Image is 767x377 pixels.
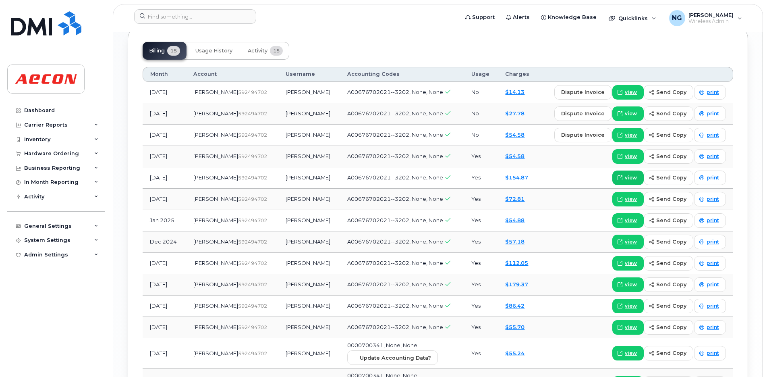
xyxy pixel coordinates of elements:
th: Charges [498,67,538,81]
a: view [612,171,644,185]
button: Update Accounting Data? [347,350,438,365]
td: [PERSON_NAME] [278,189,340,210]
span: A00676702021--3202, None, None [347,238,443,245]
a: print [694,346,726,360]
a: $72.81 [505,196,524,202]
td: Yes [464,253,498,274]
span: 15 [270,46,283,56]
a: view [612,149,644,164]
span: print [707,260,719,267]
a: view [612,320,644,335]
div: Quicklinks [603,10,662,26]
span: print [707,174,719,181]
span: send copy [656,88,686,96]
span: [PERSON_NAME] [688,12,734,18]
a: print [694,299,726,313]
td: No [464,125,498,146]
a: $154.87 [505,174,528,181]
span: 592494702 [238,239,267,245]
td: [PERSON_NAME] [278,338,340,369]
span: 592494702 [238,350,267,356]
button: send copy [644,235,693,249]
span: NG [672,13,682,23]
a: print [694,213,726,228]
th: Accounting Codes [340,67,464,81]
span: 0000700341, None, None [347,342,417,348]
span: 592494702 [238,89,267,95]
button: dispute invoice [554,85,612,100]
a: $86.42 [505,302,524,309]
a: view [612,346,644,360]
span: Support [472,13,495,21]
a: view [612,256,644,271]
a: print [694,235,726,249]
span: A00676702021--3202, None, None [347,302,443,309]
a: $112.05 [505,260,528,266]
td: [PERSON_NAME] [278,82,340,103]
th: Account [186,67,278,81]
span: dispute invoice [561,131,605,139]
button: dispute invoice [554,106,612,121]
a: print [694,256,726,271]
input: Find something... [134,9,256,24]
span: view [625,350,637,357]
span: [PERSON_NAME] [193,350,238,356]
td: [PERSON_NAME] [278,146,340,167]
span: view [625,196,637,203]
td: No [464,82,498,103]
span: [PERSON_NAME] [193,131,238,138]
td: Yes [464,210,498,231]
a: print [694,320,726,335]
span: send copy [656,259,686,267]
span: 592494702 [238,303,267,309]
span: print [707,324,719,331]
span: [PERSON_NAME] [193,302,238,309]
a: Alerts [500,9,535,25]
div: Nicole Guida [663,10,748,26]
span: [PERSON_NAME] [193,217,238,223]
span: view [625,153,637,160]
span: send copy [656,110,686,117]
span: 592494702 [238,110,267,117]
span: view [625,131,637,139]
td: No [464,103,498,125]
a: view [612,106,644,121]
span: 592494702 [238,260,267,266]
th: Usage [464,67,498,81]
button: send copy [644,299,693,313]
button: send copy [644,346,693,360]
a: Support [460,9,500,25]
td: [PERSON_NAME] [278,167,340,189]
span: 592494702 [238,217,267,223]
span: [PERSON_NAME] [193,174,238,181]
button: send copy [644,85,693,100]
a: $57.18 [505,238,524,245]
button: send copy [644,128,693,142]
span: view [625,260,637,267]
td: [DATE] [143,82,186,103]
span: A00676702021--3202, None, None [347,217,443,223]
span: print [707,196,719,203]
span: view [625,217,637,224]
th: Username [278,67,340,81]
span: 592494702 [238,132,267,138]
button: send copy [644,277,693,292]
td: [PERSON_NAME] [278,317,340,338]
span: view [625,174,637,181]
a: view [612,192,644,206]
span: send copy [656,349,686,357]
span: Quicklinks [618,15,648,21]
td: [DATE] [143,103,186,125]
span: view [625,238,637,246]
td: Yes [464,231,498,253]
td: [PERSON_NAME] [278,210,340,231]
a: $55.70 [505,324,524,330]
td: [PERSON_NAME] [278,103,340,125]
button: dispute invoice [554,128,612,142]
a: $54.58 [505,131,524,138]
span: A00676702021--3202, None, None [347,89,443,95]
span: 592494702 [238,281,267,287]
span: print [707,238,719,246]
th: Month [143,67,186,81]
span: send copy [656,217,686,224]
